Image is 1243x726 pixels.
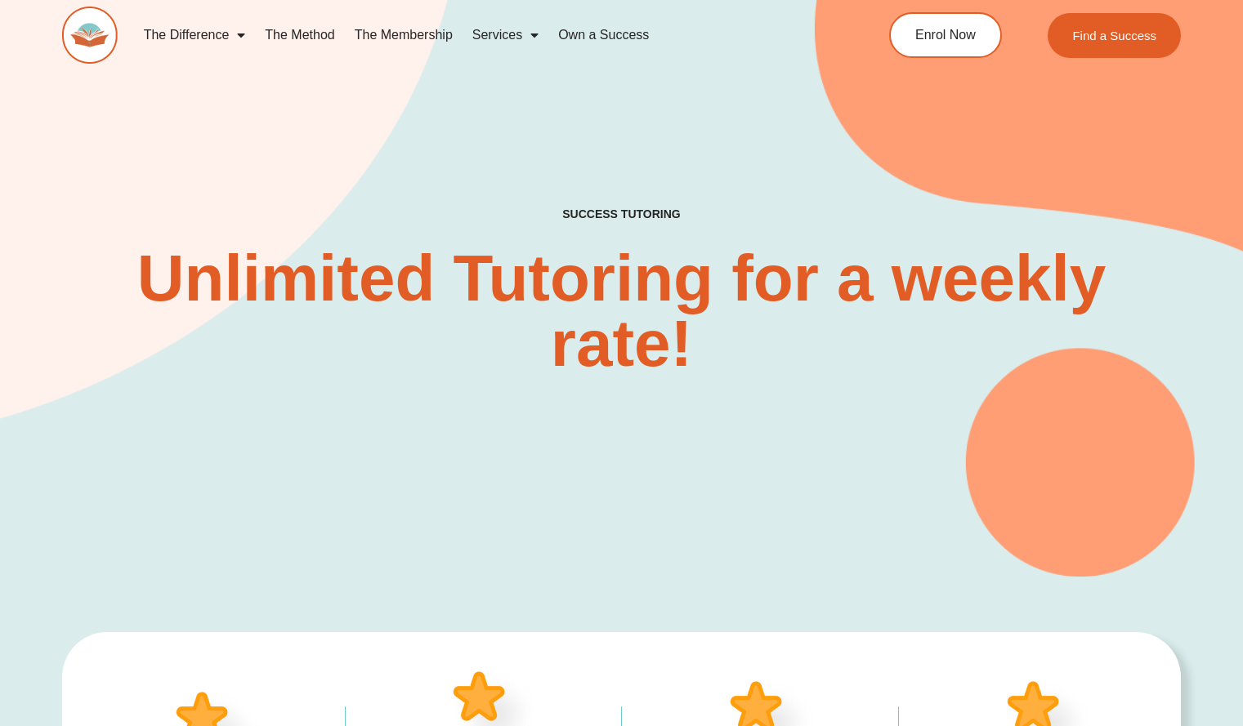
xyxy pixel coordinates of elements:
[134,16,256,54] a: The Difference
[548,16,659,54] a: Own a Success
[456,207,787,221] h4: SUCCESS TUTORING​
[1072,29,1156,42] span: Find a Success
[1048,13,1181,58] a: Find a Success
[345,16,463,54] a: The Membership
[255,16,344,54] a: The Method
[889,12,1002,58] a: Enrol Now
[915,29,976,42] span: Enrol Now
[135,246,1108,376] h2: Unlimited Tutoring for a weekly rate!
[463,16,548,54] a: Services
[134,16,825,54] nav: Menu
